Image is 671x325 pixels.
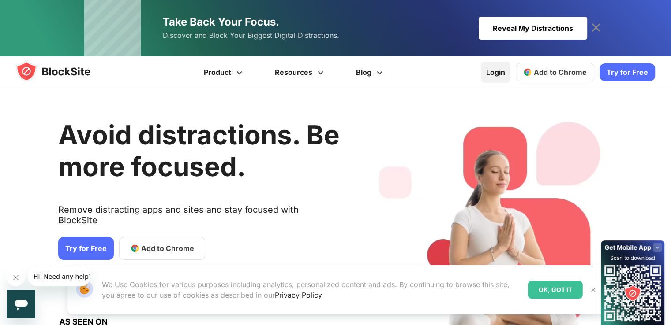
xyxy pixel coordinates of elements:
h1: Avoid distractions. Be more focused. [58,119,340,182]
span: Add to Chrome [534,68,587,77]
iframe: Message from company [28,267,90,286]
span: Hi. Need any help? [5,6,64,13]
button: Close [588,284,599,295]
img: chrome-icon.svg [523,68,532,77]
a: Resources [260,56,341,88]
div: OK, GOT IT [528,281,583,299]
img: blocksite-icon.5d769676.svg [16,61,108,82]
a: Blog [341,56,400,88]
a: Try for Free [600,63,655,81]
div: Reveal My Distractions [479,17,587,40]
span: Discover and Block Your Biggest Digital Distractions. [163,29,339,42]
p: We Use Cookies for various purposes including analytics, personalized content and ads. By continu... [102,279,521,300]
a: Add to Chrome [119,237,205,260]
a: Product [189,56,260,88]
text: Remove distracting apps and sites and stay focused with BlockSite [58,204,340,233]
img: Close [590,286,597,293]
span: Add to Chrome [141,243,194,254]
a: Try for Free [58,237,114,260]
a: Add to Chrome [516,63,594,81]
span: Take Back Your Focus. [163,15,279,28]
a: Login [481,62,510,83]
iframe: Close message [7,269,25,286]
a: Privacy Policy [275,291,322,299]
iframe: Button to launch messaging window [7,290,35,318]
